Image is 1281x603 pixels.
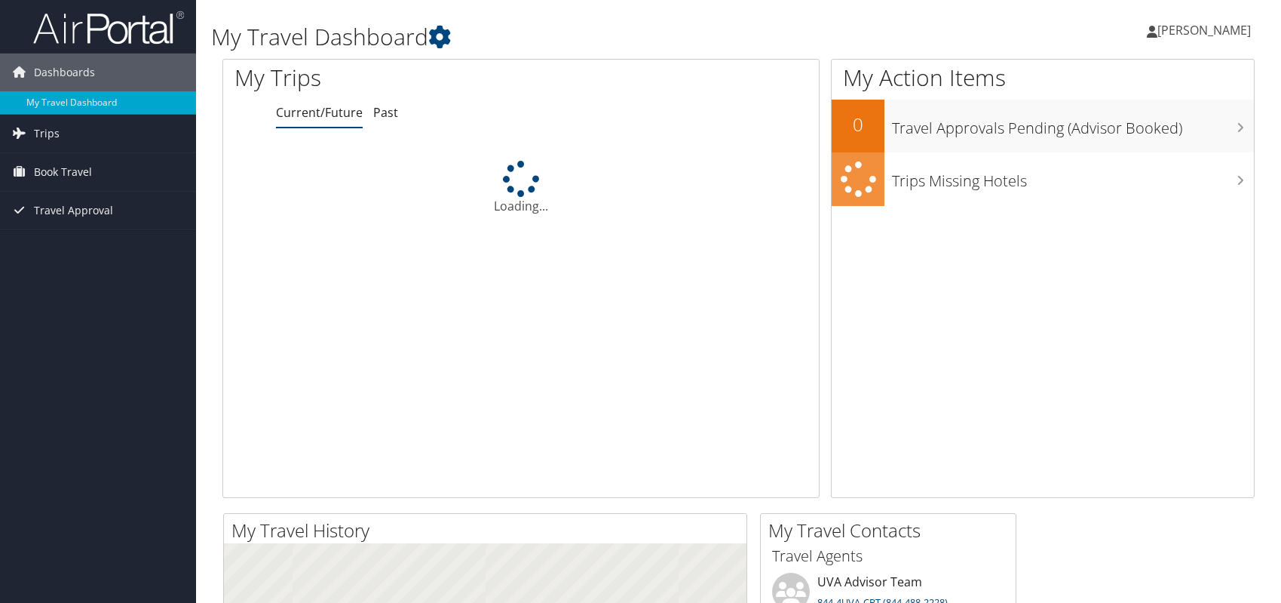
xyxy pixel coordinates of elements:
h1: My Travel Dashboard [211,21,915,53]
h3: Trips Missing Hotels [892,163,1254,192]
h3: Travel Agents [772,546,1004,567]
h1: My Trips [234,62,559,94]
div: Loading... [223,161,819,215]
span: Travel Approval [34,192,113,229]
h2: 0 [832,112,884,137]
span: Dashboards [34,54,95,91]
a: Past [373,104,398,121]
a: 0Travel Approvals Pending (Advisor Booked) [832,100,1254,152]
img: airportal-logo.png [33,10,184,45]
a: [PERSON_NAME] [1147,8,1266,53]
span: Trips [34,115,60,152]
h2: My Travel History [231,518,746,543]
a: Trips Missing Hotels [832,152,1254,206]
a: Current/Future [276,104,363,121]
h2: My Travel Contacts [768,518,1016,543]
h1: My Action Items [832,62,1254,94]
span: Book Travel [34,153,92,191]
h3: Travel Approvals Pending (Advisor Booked) [892,110,1254,139]
span: [PERSON_NAME] [1157,22,1251,38]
